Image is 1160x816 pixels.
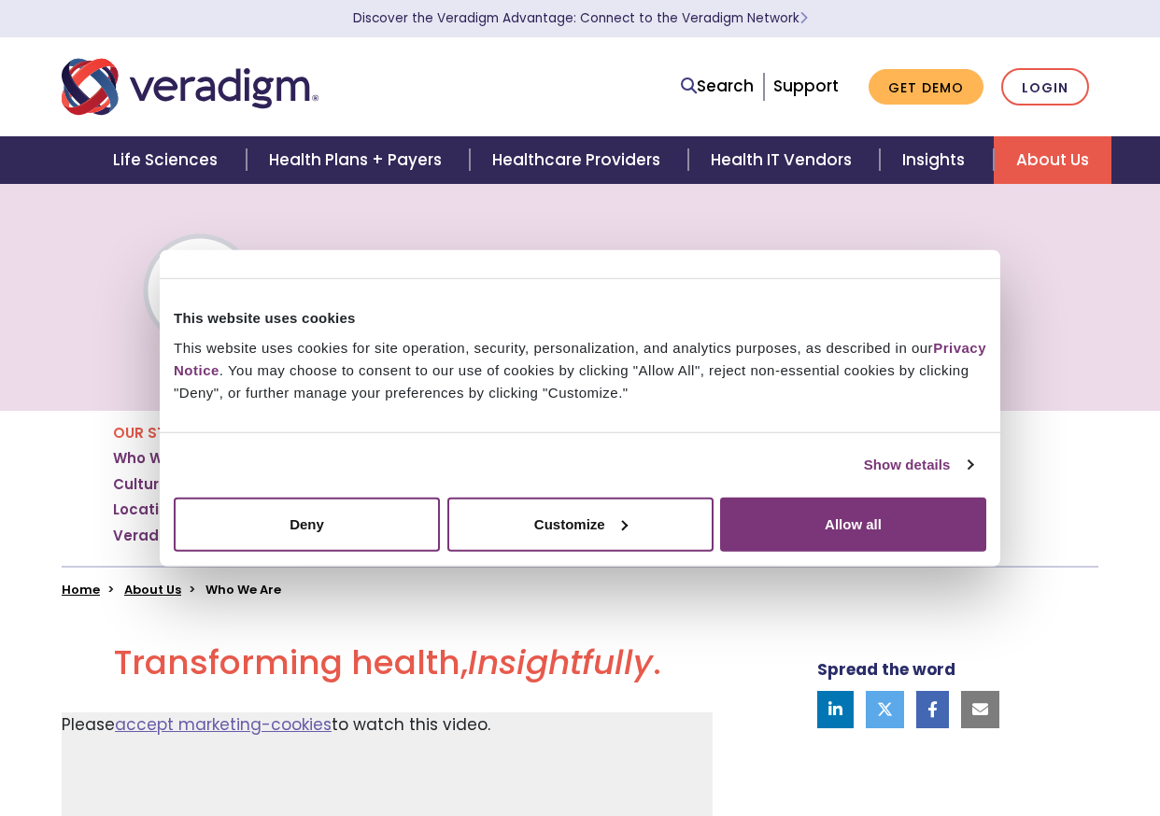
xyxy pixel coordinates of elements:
[62,642,713,697] h2: Transforming health, .
[688,136,880,184] a: Health IT Vendors
[864,454,972,476] a: Show details
[113,449,202,468] a: Who We Are
[174,497,440,551] button: Deny
[62,56,318,118] img: Veradigm logo
[880,136,993,184] a: Insights
[681,74,754,99] a: Search
[115,713,332,736] a: accept marketing-cookies
[113,500,186,519] a: Locations
[113,527,253,545] a: Veradigm Network
[994,136,1111,184] a: About Us
[91,136,246,184] a: Life Sciences
[470,136,688,184] a: Healthcare Providers
[799,9,808,27] span: Learn More
[447,497,714,551] button: Customize
[62,581,100,598] a: Home
[773,75,839,97] a: Support
[869,69,983,106] a: Get Demo
[247,136,470,184] a: Health Plans + Payers
[817,658,955,681] strong: Spread the word
[62,713,490,736] span: Please to watch this video.
[174,307,986,330] div: This website uses cookies
[124,581,181,598] a: About Us
[1001,68,1089,106] a: Login
[353,9,808,27] a: Discover the Veradigm Advantage: Connect to the Veradigm NetworkLearn More
[113,475,257,494] a: Culture and Values
[468,639,653,686] em: Insightfully
[720,497,986,551] button: Allow all
[174,336,986,403] div: This website uses cookies for site operation, security, personalization, and analytics purposes, ...
[174,339,986,377] a: Privacy Notice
